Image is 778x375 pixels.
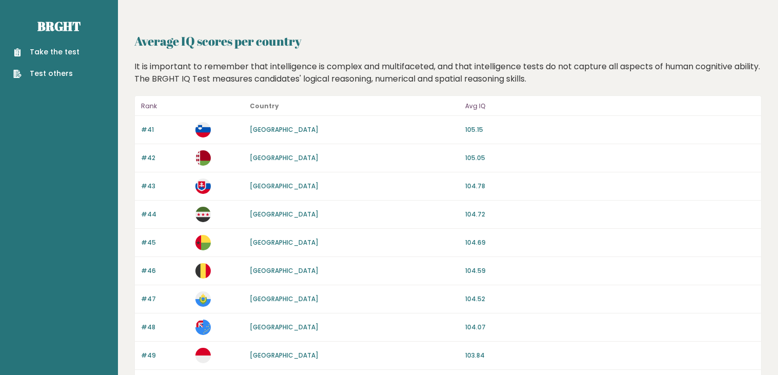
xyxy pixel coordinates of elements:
a: [GEOGRAPHIC_DATA] [250,125,318,134]
p: #42 [141,153,189,163]
p: 105.05 [465,153,755,163]
a: [GEOGRAPHIC_DATA] [250,238,318,247]
p: 104.59 [465,266,755,275]
a: Test others [13,68,79,79]
p: #41 [141,125,189,134]
img: sm.svg [195,291,211,307]
p: 103.84 [465,351,755,360]
a: Brght [37,18,81,34]
a: [GEOGRAPHIC_DATA] [250,351,318,360]
a: Take the test [13,47,79,57]
p: #43 [141,182,189,191]
a: [GEOGRAPHIC_DATA] [250,153,318,162]
img: tv.svg [195,320,211,335]
img: by.svg [195,150,211,166]
p: 105.15 [465,125,755,134]
a: [GEOGRAPHIC_DATA] [250,294,318,303]
p: 104.07 [465,323,755,332]
p: 104.72 [465,210,755,219]
p: 104.78 [465,182,755,191]
img: si.svg [195,122,211,137]
p: Rank [141,100,189,112]
p: 104.52 [465,294,755,304]
p: #47 [141,294,189,304]
img: sk.svg [195,179,211,194]
p: #44 [141,210,189,219]
p: #45 [141,238,189,247]
img: sy.svg [195,207,211,222]
p: #46 [141,266,189,275]
p: 104.69 [465,238,755,247]
a: [GEOGRAPHIC_DATA] [250,182,318,190]
a: [GEOGRAPHIC_DATA] [250,266,318,275]
p: #49 [141,351,189,360]
div: It is important to remember that intelligence is complex and multifaceted, and that intelligence ... [131,61,766,85]
img: be.svg [195,263,211,279]
h2: Average IQ scores per country [134,32,762,50]
p: Avg IQ [465,100,755,112]
a: [GEOGRAPHIC_DATA] [250,210,318,219]
b: Country [250,102,279,110]
img: mc.svg [195,348,211,363]
a: [GEOGRAPHIC_DATA] [250,323,318,331]
p: #48 [141,323,189,332]
img: gw.svg [195,235,211,250]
